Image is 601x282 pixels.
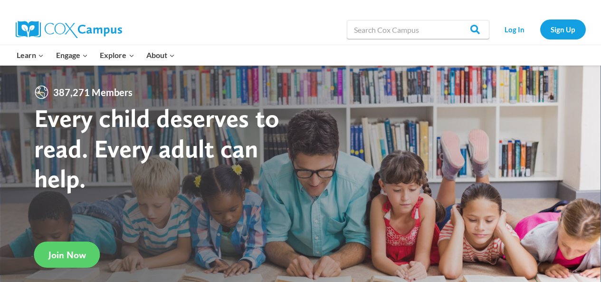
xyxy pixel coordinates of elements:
[56,49,88,61] span: Engage
[34,242,100,268] a: Join Now
[17,49,44,61] span: Learn
[494,19,586,39] nav: Secondary Navigation
[146,49,175,61] span: About
[100,49,134,61] span: Explore
[49,85,136,100] span: 387,271 Members
[34,103,279,194] strong: Every child deserves to read. Every adult can help.
[48,249,86,261] span: Join Now
[347,20,489,39] input: Search Cox Campus
[16,21,122,38] img: Cox Campus
[494,19,535,39] a: Log In
[540,19,586,39] a: Sign Up
[11,45,181,65] nav: Primary Navigation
